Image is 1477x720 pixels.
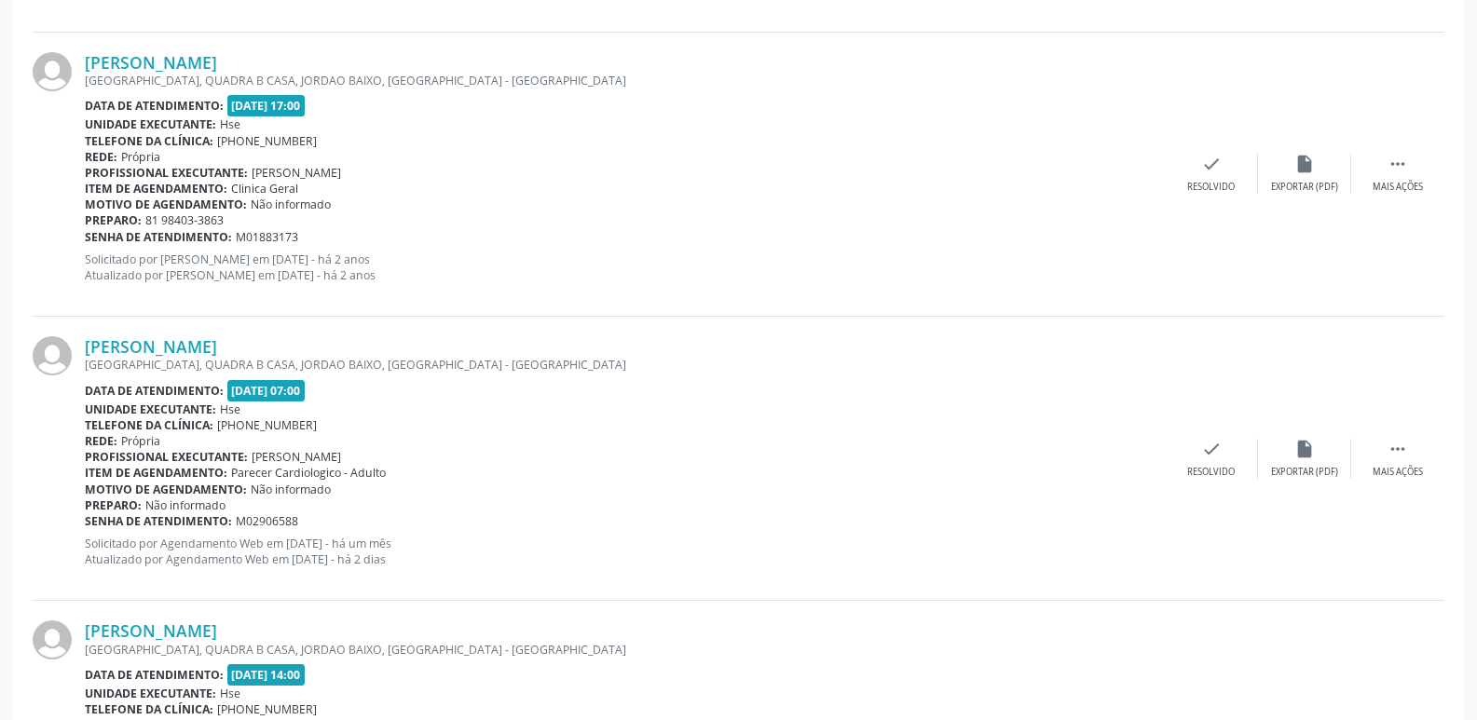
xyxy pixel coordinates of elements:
[1388,154,1408,174] i: 
[85,449,248,465] b: Profissional executante:
[251,197,331,212] span: Não informado
[220,686,240,701] span: Hse
[121,433,160,449] span: Própria
[1187,181,1235,194] div: Resolvido
[251,482,331,497] span: Não informado
[85,149,117,165] b: Rede:
[236,229,298,245] span: M01883173
[85,336,217,357] a: [PERSON_NAME]
[85,116,216,132] b: Unidade executante:
[85,197,247,212] b: Motivo de agendamento:
[85,417,213,433] b: Telefone da clínica:
[85,401,216,417] b: Unidade executante:
[1271,466,1338,479] div: Exportar (PDF)
[121,149,160,165] span: Própria
[217,701,317,717] span: [PHONE_NUMBER]
[1294,154,1315,174] i: insert_drive_file
[85,52,217,73] a: [PERSON_NAME]
[145,497,226,513] span: Não informado
[1294,439,1315,459] i: insert_drive_file
[227,380,306,401] span: [DATE] 07:00
[1388,439,1408,459] i: 
[231,465,386,481] span: Parecer Cardiologico - Adulto
[85,251,1165,283] p: Solicitado por [PERSON_NAME] em [DATE] - há 2 anos Atualizado por [PERSON_NAME] em [DATE] - há 2 ...
[1271,181,1338,194] div: Exportar (PDF)
[227,664,306,686] span: [DATE] 14:00
[85,229,232,245] b: Senha de atendimento:
[1187,466,1235,479] div: Resolvido
[252,449,341,465] span: [PERSON_NAME]
[85,357,1165,373] div: [GEOGRAPHIC_DATA], QUADRA B CASA, JORDAO BAIXO, [GEOGRAPHIC_DATA] - [GEOGRAPHIC_DATA]
[85,482,247,497] b: Motivo de agendamento:
[85,642,1165,658] div: [GEOGRAPHIC_DATA], QUADRA B CASA, JORDAO BAIXO, [GEOGRAPHIC_DATA] - [GEOGRAPHIC_DATA]
[1373,466,1423,479] div: Mais ações
[1201,154,1222,174] i: check
[33,52,72,91] img: img
[85,181,227,197] b: Item de agendamento:
[33,336,72,375] img: img
[85,165,248,181] b: Profissional executante:
[85,497,142,513] b: Preparo:
[33,620,72,659] img: img
[220,401,240,417] span: Hse
[85,212,142,228] b: Preparo:
[145,212,224,228] span: 81 98403-3863
[85,383,224,399] b: Data de atendimento:
[220,116,240,132] span: Hse
[1201,439,1222,459] i: check
[85,433,117,449] b: Rede:
[236,513,298,529] span: M02906588
[85,620,217,641] a: [PERSON_NAME]
[217,133,317,149] span: [PHONE_NUMBER]
[85,667,224,683] b: Data de atendimento:
[85,133,213,149] b: Telefone da clínica:
[231,181,298,197] span: Clinica Geral
[85,686,216,701] b: Unidade executante:
[217,417,317,433] span: [PHONE_NUMBER]
[85,465,227,481] b: Item de agendamento:
[227,95,306,116] span: [DATE] 17:00
[252,165,341,181] span: [PERSON_NAME]
[85,98,224,114] b: Data de atendimento:
[85,701,213,717] b: Telefone da clínica:
[85,513,232,529] b: Senha de atendimento:
[1373,181,1423,194] div: Mais ações
[85,73,1165,88] div: [GEOGRAPHIC_DATA], QUADRA B CASA, JORDAO BAIXO, [GEOGRAPHIC_DATA] - [GEOGRAPHIC_DATA]
[85,536,1165,567] p: Solicitado por Agendamento Web em [DATE] - há um mês Atualizado por Agendamento Web em [DATE] - h...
